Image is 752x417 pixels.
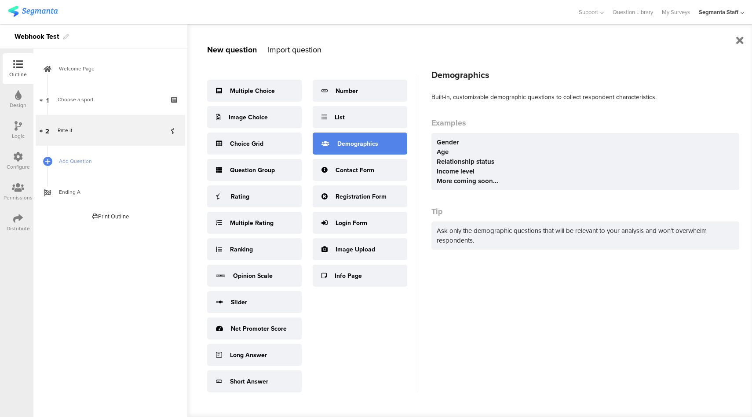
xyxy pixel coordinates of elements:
div: Distribute [7,225,30,232]
div: Configure [7,163,30,171]
div: Short Answer [230,377,268,386]
div: Info Page [335,271,362,280]
a: Welcome Page [36,53,185,84]
div: Number [336,86,358,96]
div: Built-in, customizable demographic questions to collect respondent characteristics. [431,92,739,102]
div: Multiple Rating [230,218,274,228]
div: Webhook Test [15,30,59,44]
div: Demographics [337,139,378,148]
div: Tip [431,206,739,217]
div: Choice Grid [230,139,263,148]
div: Registration Form [336,192,387,201]
a: Ending A [36,177,185,207]
div: Ranking [230,245,253,254]
div: Gender Age Relationship status Income level More coming soon... [437,137,734,186]
div: Slider [231,298,247,307]
div: Choose a sport. [58,95,163,104]
div: Logic [12,132,25,140]
div: Examples [431,117,739,129]
div: Contact Form [336,166,374,175]
div: Demographics [431,68,739,81]
div: Ask only the demographic questions that will be relevant to your analysis and won’t overwhelm res... [431,221,739,250]
div: Long Answer [230,351,267,360]
div: Image Choice [229,113,268,122]
div: Print Outline [92,212,129,221]
div: Outline [9,70,27,78]
div: Opinion Scale [233,271,273,280]
span: Support [579,8,598,16]
a: 2 Rate it [36,115,185,146]
span: Ending A [59,188,172,196]
div: Rate it [58,126,163,135]
div: Segmanta Staff [699,8,738,16]
span: 1 [46,95,49,104]
div: Login Form [336,218,367,228]
div: Import question [268,44,321,55]
div: Question Group [230,166,275,175]
div: Net Promoter Score [231,324,287,333]
div: Image Upload [336,245,375,254]
div: New question [207,44,257,55]
div: Design [10,101,26,109]
div: Rating [231,192,249,201]
span: Add Question [59,157,172,166]
div: Multiple Choice [230,86,275,96]
span: 2 [45,125,49,135]
div: List [335,113,345,122]
span: Welcome Page [59,64,172,73]
img: segmanta logo [8,6,58,17]
div: Permissions [4,194,33,202]
a: 1 Choose a sport. [36,84,185,115]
